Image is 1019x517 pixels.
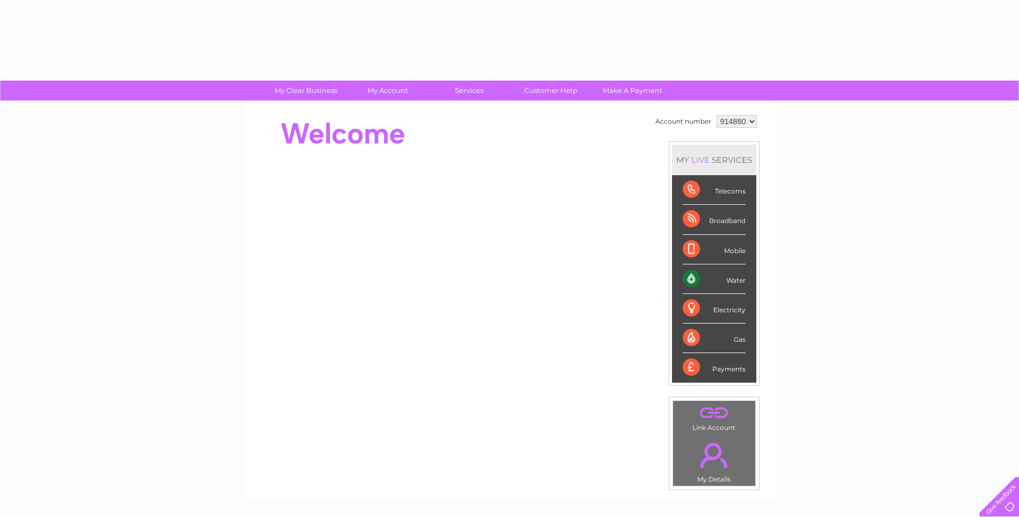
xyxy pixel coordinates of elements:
a: Customer Help [507,81,595,100]
a: Services [425,81,514,100]
a: Make A Payment [588,81,677,100]
div: Broadband [683,205,746,234]
a: My Clear Business [262,81,350,100]
div: MY SERVICES [672,145,756,175]
td: Account number [653,112,714,131]
div: Water [683,264,746,294]
div: Payments [683,353,746,382]
a: . [676,436,753,474]
div: Telecoms [683,175,746,205]
div: Electricity [683,294,746,324]
td: My Details [673,434,756,486]
td: Link Account [673,400,756,434]
a: . [676,404,753,422]
div: Mobile [683,235,746,264]
div: Gas [683,324,746,353]
a: My Account [343,81,432,100]
div: LIVE [689,155,712,165]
